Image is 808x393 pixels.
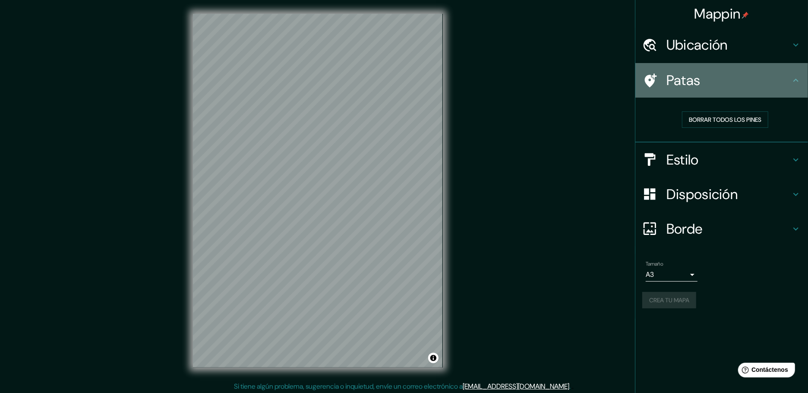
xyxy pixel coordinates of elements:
[193,14,443,368] canvas: Mapa
[694,5,741,23] font: Mappin
[646,268,698,282] div: A3
[666,71,701,89] font: Patas
[666,36,728,54] font: Ubicación
[570,382,571,391] font: .
[682,111,768,128] button: Borrar todos los pines
[689,116,761,124] font: Borrar todos los pines
[646,270,654,279] font: A3
[635,177,808,212] div: Disposición
[635,212,808,246] div: Borde
[666,151,699,169] font: Estilo
[572,381,574,391] font: .
[234,382,463,391] font: Si tiene algún problema, sugerencia o inquietud, envíe un correo electrónico a
[635,143,808,177] div: Estilo
[646,260,663,267] font: Tamaño
[666,185,738,203] font: Disposición
[731,359,799,383] iframe: Lanzador de widgets de ayuda
[635,28,808,62] div: Ubicación
[635,63,808,98] div: Patas
[428,353,439,363] button: Activar o desactivar atribución
[463,382,570,391] a: [EMAIL_ADDRESS][DOMAIN_NAME]
[742,12,749,19] img: pin-icon.png
[666,220,703,238] font: Borde
[571,381,572,391] font: .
